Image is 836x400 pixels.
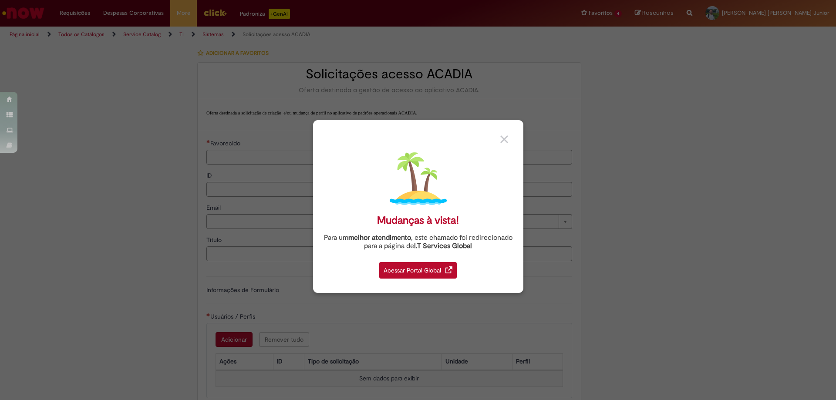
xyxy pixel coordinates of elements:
[320,234,517,250] div: Para um , este chamado foi redirecionado para a página de
[414,237,472,250] a: I.T Services Global
[445,266,452,273] img: redirect_link.png
[500,135,508,143] img: close_button_grey.png
[377,214,459,227] div: Mudanças à vista!
[390,150,447,207] img: island.png
[348,233,411,242] strong: melhor atendimento
[379,257,457,279] a: Acessar Portal Global
[379,262,457,279] div: Acessar Portal Global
